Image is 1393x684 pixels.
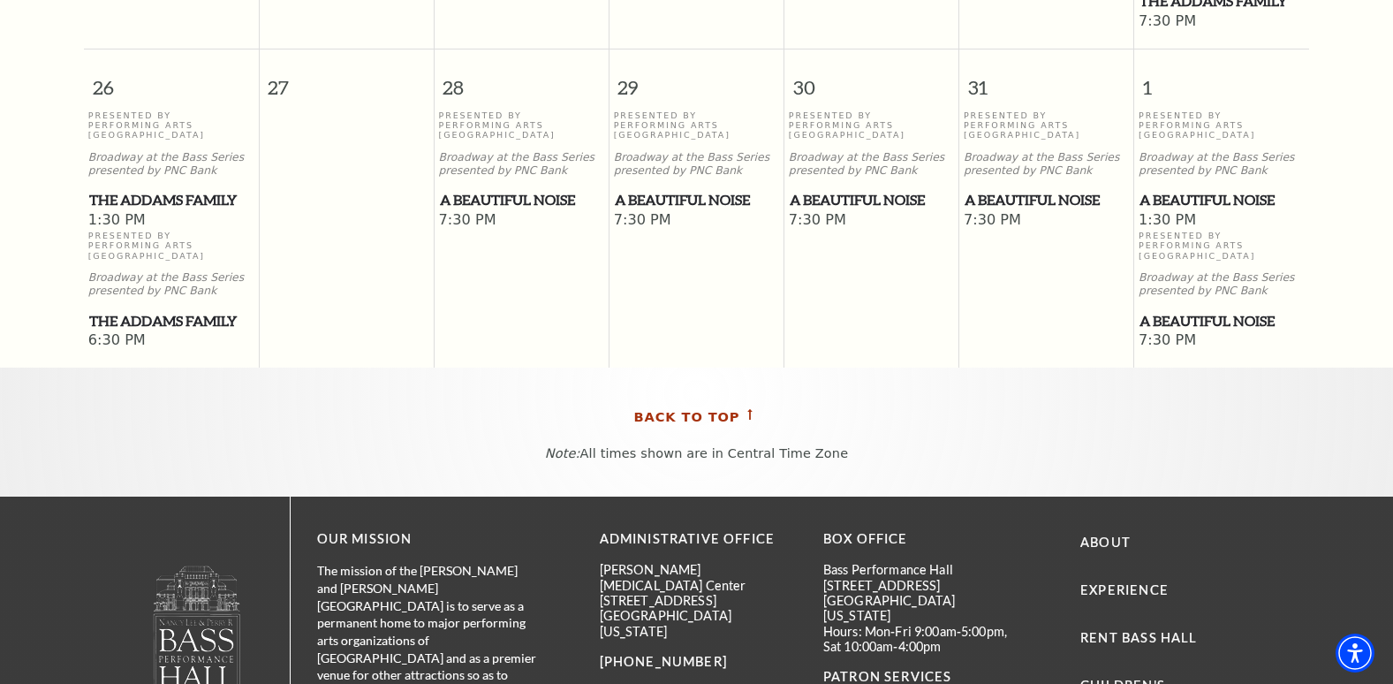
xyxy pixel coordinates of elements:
span: Back To Top [634,407,740,429]
p: Broadway at the Bass Series presented by PNC Bank [439,151,605,178]
p: [GEOGRAPHIC_DATA][US_STATE] [823,593,1020,624]
p: [STREET_ADDRESS] [600,593,797,608]
span: 26 [84,49,259,110]
em: Note: [545,446,580,460]
p: [GEOGRAPHIC_DATA][US_STATE] [600,608,797,639]
a: A Beautiful Noise [789,189,955,211]
a: The Addams Family [88,310,254,332]
span: 1 [1134,49,1309,110]
p: All times shown are in Central Time Zone [17,446,1376,461]
span: 30 [784,49,958,110]
a: About [1080,535,1131,550]
a: A Beautiful Noise [964,189,1130,211]
a: Rent Bass Hall [1080,630,1197,645]
a: Experience [1080,582,1169,597]
span: 6:30 PM [88,331,254,351]
span: 7:30 PM [1139,331,1305,351]
p: Hours: Mon-Fri 9:00am-5:00pm, Sat 10:00am-4:00pm [823,624,1020,655]
p: Presented By Performing Arts [GEOGRAPHIC_DATA] [614,110,780,141]
p: BOX OFFICE [823,528,1020,551]
p: Presented By Performing Arts [GEOGRAPHIC_DATA] [1139,110,1305,141]
span: A Beautiful Noise [790,189,954,211]
span: 1:30 PM [1139,211,1305,231]
a: A Beautiful Noise [1139,310,1305,332]
p: Presented By Performing Arts [GEOGRAPHIC_DATA] [964,110,1130,141]
a: The Addams Family [88,189,254,211]
span: 7:30 PM [789,211,955,231]
span: A Beautiful Noise [440,189,604,211]
span: 31 [959,49,1133,110]
span: The Addams Family [89,189,254,211]
span: 27 [260,49,434,110]
p: Administrative Office [600,528,797,551]
p: [STREET_ADDRESS] [823,578,1020,593]
a: A Beautiful Noise [1139,189,1305,211]
p: Broadway at the Bass Series presented by PNC Bank [1139,271,1305,298]
p: Broadway at the Bass Series presented by PNC Bank [1139,151,1305,178]
p: [PERSON_NAME][MEDICAL_DATA] Center [600,562,797,593]
p: Broadway at the Bass Series presented by PNC Bank [614,151,780,178]
p: Broadway at the Bass Series presented by PNC Bank [88,151,254,178]
p: Bass Performance Hall [823,562,1020,577]
span: 7:30 PM [614,211,780,231]
p: [PHONE_NUMBER] [600,651,797,673]
span: A Beautiful Noise [1139,189,1304,211]
p: Broadway at the Bass Series presented by PNC Bank [964,151,1130,178]
a: A Beautiful Noise [439,189,605,211]
p: Broadway at the Bass Series presented by PNC Bank [88,271,254,298]
span: 7:30 PM [1139,12,1305,32]
p: Presented By Performing Arts [GEOGRAPHIC_DATA] [88,231,254,261]
span: A Beautiful Noise [1139,310,1304,332]
div: Accessibility Menu [1336,634,1374,673]
p: Broadway at the Bass Series presented by PNC Bank [789,151,955,178]
p: Presented By Performing Arts [GEOGRAPHIC_DATA] [88,110,254,141]
span: 7:30 PM [439,211,605,231]
a: A Beautiful Noise [614,189,780,211]
p: OUR MISSION [317,528,538,551]
span: The Addams Family [89,310,254,332]
span: 1:30 PM [88,211,254,231]
span: A Beautiful Noise [965,189,1129,211]
p: Presented By Performing Arts [GEOGRAPHIC_DATA] [1139,231,1305,261]
p: Presented By Performing Arts [GEOGRAPHIC_DATA] [439,110,605,141]
p: Presented By Performing Arts [GEOGRAPHIC_DATA] [789,110,955,141]
span: 28 [435,49,609,110]
span: 7:30 PM [964,211,1130,231]
span: A Beautiful Noise [615,189,779,211]
span: 29 [609,49,784,110]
